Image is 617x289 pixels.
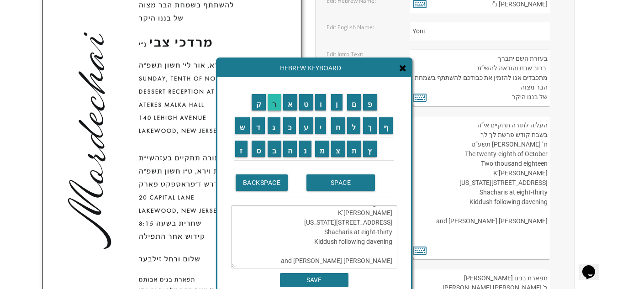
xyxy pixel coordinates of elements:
[379,117,393,134] input: ף
[217,59,411,77] div: Hebrew Keyboard
[235,117,250,134] input: ש
[283,94,298,110] input: א
[579,252,608,280] iframe: chat widget
[315,94,327,110] input: ו
[327,23,374,31] label: Edit English Name:
[252,94,266,110] input: ק
[306,174,375,191] input: SPACE
[299,141,311,157] input: נ
[280,273,348,287] input: SAVE
[268,141,281,157] input: ב
[331,117,345,134] input: ח
[268,94,281,110] input: ר
[347,94,362,110] input: ם
[331,94,343,110] input: ן
[347,117,361,134] input: ל
[252,117,265,134] input: ד
[268,117,280,134] input: ג
[236,174,288,191] input: BACKSPACE
[235,141,248,157] input: ז
[315,141,330,157] input: מ
[363,117,377,134] input: ך
[283,141,297,157] input: ה
[315,117,327,134] input: י
[363,94,377,110] input: פ
[363,141,377,157] input: ץ
[410,49,550,107] textarea: בעזרת השם יתברך We would be honored to have you join us at the Seudas Bar Mitzvah of our dear son
[410,116,550,260] textarea: העליה לתורה תתקיים אי”ה בשבת קודש פרשת לך לך ח’ [PERSON_NAME] תשע”ט The twenty-eighth of October ...
[252,141,266,157] input: ס
[283,117,296,134] input: כ
[347,141,362,157] input: ת
[299,117,313,134] input: ע
[331,141,345,157] input: צ
[299,94,313,110] input: ט
[327,50,363,58] label: Edit Intro Text:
